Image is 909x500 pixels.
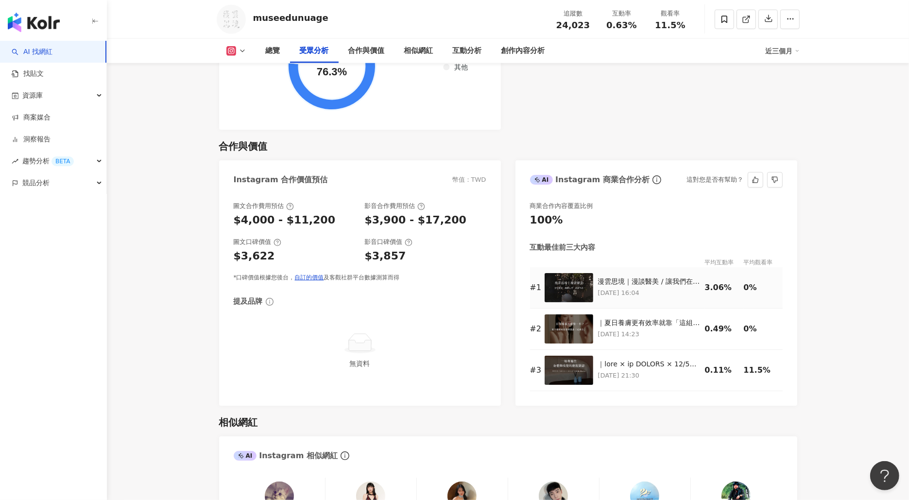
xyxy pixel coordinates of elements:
div: museedunuage [253,12,328,24]
span: like [752,176,759,183]
img: ｜漫雲思境 × 雲縵 NUVOLA × 10/10 HOPE｜ 呼—— 吸—— 喚醒深沉卻強烈的藝術記憶 在漫雲思境，呼吸也是療癒的一環 當香氣在空間中如雲煙般層層流轉 身心自然慢慢鬆動、柔軟 ... [545,356,593,385]
a: 自訂的價值 [295,274,324,281]
div: $3,857 [365,249,406,264]
a: searchAI 找網紅 [12,47,52,57]
div: AI [234,451,257,461]
div: # 3 [530,365,540,376]
div: 平均觀看率 [744,258,783,267]
div: 11.5% [744,365,778,376]
p: [DATE] 16:04 [598,288,700,298]
span: 其他 [447,63,468,71]
div: 觀看率 [652,9,689,18]
div: 100% [530,213,563,228]
p: [DATE] 21:30 [598,370,700,381]
div: 相似網紅 [404,45,433,57]
div: ｜夏日養膚更有效率就靠「這組合」｜ 一到夏天，肌膚就特別容易出狀況 而且明明做了深層清潔 但膚況改善卻不如預期 因為你只做對一半！ ❑ [PERSON_NAME]𝐽𝑒𝑡𝑃𝑒𝑒𝑙 × 麗珠蘭𝑅𝑒𝑗... [598,318,700,328]
div: *口碑價值根據您後台， 及客觀社群平台數據測算而得 [234,274,486,282]
span: info-circle [339,450,351,462]
div: 圖文口碑價值 [234,238,281,246]
img: logo [8,13,60,32]
div: 近三個月 [766,43,800,59]
div: 3.06% [705,282,739,293]
div: ｜lore × ip DOLORS × 12/56 AMET｜ c—— a—— elitseddoeiu tempo，incididun utlaboreetdolor magnaali、en ... [598,360,700,369]
span: 24,023 [556,20,590,30]
div: 提及品牌 [234,296,263,307]
div: # 1 [530,282,540,293]
div: 合作與價值 [348,45,385,57]
div: AI [530,175,553,185]
span: 資源庫 [22,85,43,106]
div: 創作內容分析 [501,45,545,57]
a: 找貼文 [12,69,44,79]
div: 合作與價值 [219,139,268,153]
div: 商業合作內容覆蓋比例 [530,202,593,210]
div: 0% [744,324,778,334]
div: 追蹤數 [555,9,592,18]
img: ｜夏日養膚更有效率就靠「這組合」｜ 一到夏天，肌膚就特別容易出狀況 而且明明做了深層清潔 但膚況改善卻不如預期 因為你只做對一半！ ❑ 潔比爾𝐽𝑒𝑡𝑃𝑒𝑒𝑙 × 麗珠蘭𝑅𝑒𝑗𝑢𝑟𝑎𝑛 🫧溫和代謝... [545,314,593,344]
div: 互動率 [603,9,640,18]
div: 幣值：TWD [452,175,486,184]
div: # 2 [530,324,540,334]
span: dislike [772,176,778,183]
div: 0.11% [705,365,739,376]
a: 商案媒合 [12,113,51,122]
span: 0.63% [606,20,636,30]
div: 影音合作費用預估 [365,202,425,210]
img: 漫雲思境｜漫談醫美 / 讓我們在這漫談醫美，享受生活 在城市中倉促穿梭 時間與壓力在臉上壓縮成道痕跡 讓人渴望無壓的留白 邀請您 漫入這座大隱於市的醫美秘境☁️ 在藝廊般靜謐、私宅般放鬆的獨特空... [545,273,593,302]
iframe: Help Scout Beacon - Open [870,461,899,490]
span: 11.5% [655,20,685,30]
div: BETA [51,156,74,166]
img: KOL Avatar [217,5,246,34]
div: $3,622 [234,249,275,264]
div: 0.49% [705,324,739,334]
p: [DATE] 14:23 [598,329,700,340]
div: 影音口碑價值 [365,238,412,246]
div: 受眾分析 [300,45,329,57]
div: 漫雲思境｜漫談醫美 / 讓我們在這漫談醫美，享受生活 在城市中倉促穿梭 時間與壓力在臉上壓縮成道痕跡 讓人渴望無壓的留白 邀請您 漫入這座大隱於市的醫美秘境☁️ 在藝廊般靜謐、私宅般放鬆的獨特空... [598,277,700,287]
div: 無資料 [238,358,482,369]
span: rise [12,158,18,165]
div: 總覽 [266,45,280,57]
span: info-circle [651,174,663,186]
div: 圖文合作費用預估 [234,202,294,210]
div: $4,000 - $11,200 [234,213,336,228]
div: Instagram 合作價值預估 [234,174,328,185]
div: 互動分析 [453,45,482,57]
span: info-circle [264,296,275,307]
div: 這對您是否有幫助？ [687,172,744,187]
span: 趨勢分析 [22,150,74,172]
div: 0% [744,282,778,293]
a: 洞察報告 [12,135,51,144]
div: 平均互動率 [705,258,744,267]
div: 相似網紅 [219,415,258,429]
span: 競品分析 [22,172,50,194]
div: Instagram 商業合作分析 [530,174,650,185]
div: Instagram 相似網紅 [234,450,338,461]
div: $3,900 - $17,200 [365,213,467,228]
div: 互動最佳前三大內容 [530,242,596,253]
